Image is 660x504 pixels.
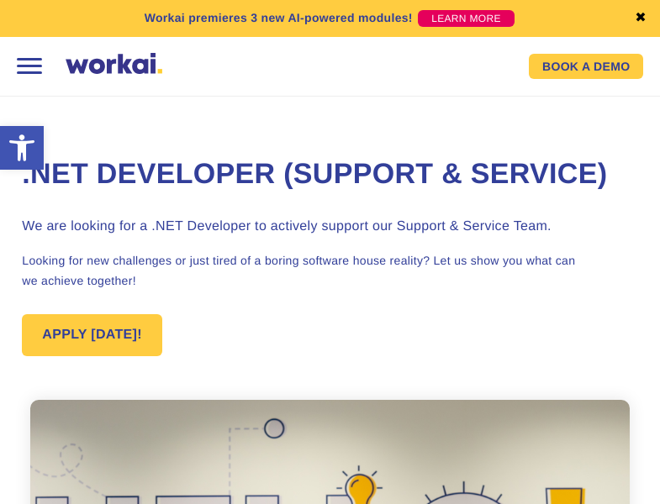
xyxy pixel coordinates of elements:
[22,155,637,194] h1: .NET Developer (Support & Service)
[635,12,647,25] a: ✖
[529,54,643,79] a: BOOK A DEMO
[145,9,413,27] p: Workai premieres 3 new AI-powered modules!
[418,10,515,27] a: LEARN MORE
[22,314,162,356] a: APPLY [DATE]!
[22,250,637,291] p: Looking for new challenges or just tired of a boring software house reality? Let us show you what...
[22,217,637,237] h3: We are looking for a .NET Developer to actively support our Support & Service Team.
